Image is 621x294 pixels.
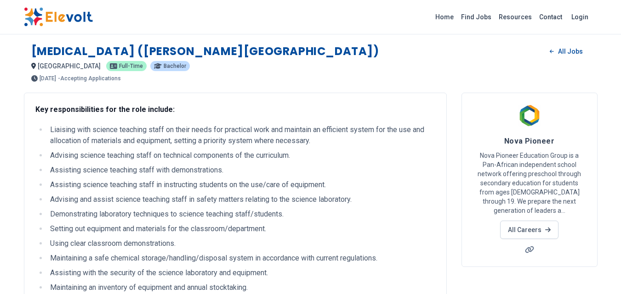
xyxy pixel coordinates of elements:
li: Advising science teaching staff on technical components of the curriculum. [47,150,435,161]
span: Nova Pioneer [504,137,554,145]
li: Assisting with the security of the science laboratory and equipment. [47,267,435,278]
span: Bachelor [164,63,186,69]
img: Nova Pioneer [518,104,541,127]
li: Demonstrating laboratory techniques to science teaching staff/students. [47,209,435,220]
li: Assisting science teaching staff in instructing students on the use/care of equipment. [47,179,435,190]
a: Find Jobs [457,10,495,24]
span: [DATE] [40,76,56,81]
li: Liaising with science teaching staff on their needs for practical work and maintain an efficient ... [47,124,435,146]
p: Nova Pioneer Education Group is a Pan-African independent school network offering preschool throu... [473,151,586,215]
li: Assisting science teaching staff with demonstrations. [47,165,435,176]
span: Full-time [119,63,143,69]
img: Elevolt [24,7,93,27]
li: Maintaining an inventory of equipment and annual stocktaking. [47,282,435,293]
a: Login [566,8,594,26]
p: - Accepting Applications [58,76,121,81]
strong: Key responsibilities for the role include: [35,105,175,114]
h1: [MEDICAL_DATA] ([PERSON_NAME][GEOGRAPHIC_DATA]) [31,44,379,59]
a: All Jobs [542,44,590,58]
li: Maintaining a safe chemical storage/handling/disposal system in accordance with current regulations. [47,253,435,264]
a: All Careers [500,221,558,239]
a: Resources [495,10,536,24]
a: Home [432,10,457,24]
a: Contact [536,10,566,24]
li: Advising and assist science teaching staff in safety matters relating to the science laboratory. [47,194,435,205]
span: [GEOGRAPHIC_DATA] [38,62,101,70]
li: Setting out equipment and materials for the classroom/department. [47,223,435,234]
li: Using clear classroom demonstrations. [47,238,435,249]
